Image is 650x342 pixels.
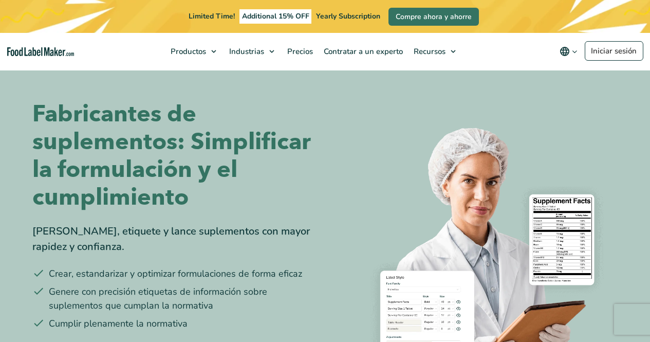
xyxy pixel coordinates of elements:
span: Yearly Subscription [316,11,380,21]
a: Industrias [224,33,280,70]
a: Contratar a un experto [319,33,406,70]
li: Cumplir plenamente la normativa [32,317,318,331]
span: Industrias [226,46,265,57]
span: Limited Time! [189,11,235,21]
div: [PERSON_NAME], etiquete y lance suplementos con mayor rapidez y confianza. [32,224,318,255]
span: Productos [168,46,207,57]
li: Genere con precisión etiquetas de información sobre suplementos que cumplan la normativa [32,285,318,313]
a: Productos [165,33,221,70]
span: Additional 15% OFF [239,9,312,24]
a: Precios [282,33,316,70]
li: Crear, estandarizar y optimizar formulaciones de forma eficaz [32,267,318,281]
span: Recursos [411,46,447,57]
span: Precios [284,46,314,57]
a: Iniciar sesión [585,41,643,61]
a: Recursos [408,33,461,70]
h1: Fabricantes de suplementos: Simplificar la formulación y el cumplimiento [32,100,318,211]
span: Contratar a un experto [321,46,404,57]
a: Compre ahora y ahorre [388,8,479,26]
